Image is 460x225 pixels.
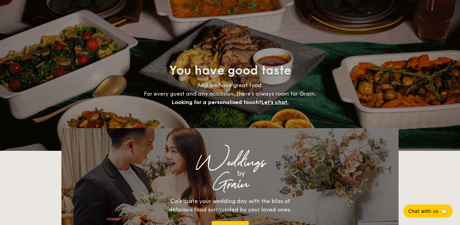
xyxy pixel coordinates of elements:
div: Weddings [114,157,346,168]
span: Let's chat. [261,99,289,106]
span: Chat with us [408,208,438,214]
div: Grain [114,179,346,190]
button: Chat with us🦙 [403,204,453,218]
div: Loading menus magically... [61,122,399,128]
div: Celebrate your wedding day with the bliss of delicious food surrounded by your loved ones. [162,197,298,214]
span: 🦙 [441,208,448,215]
div: by [137,168,346,179]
